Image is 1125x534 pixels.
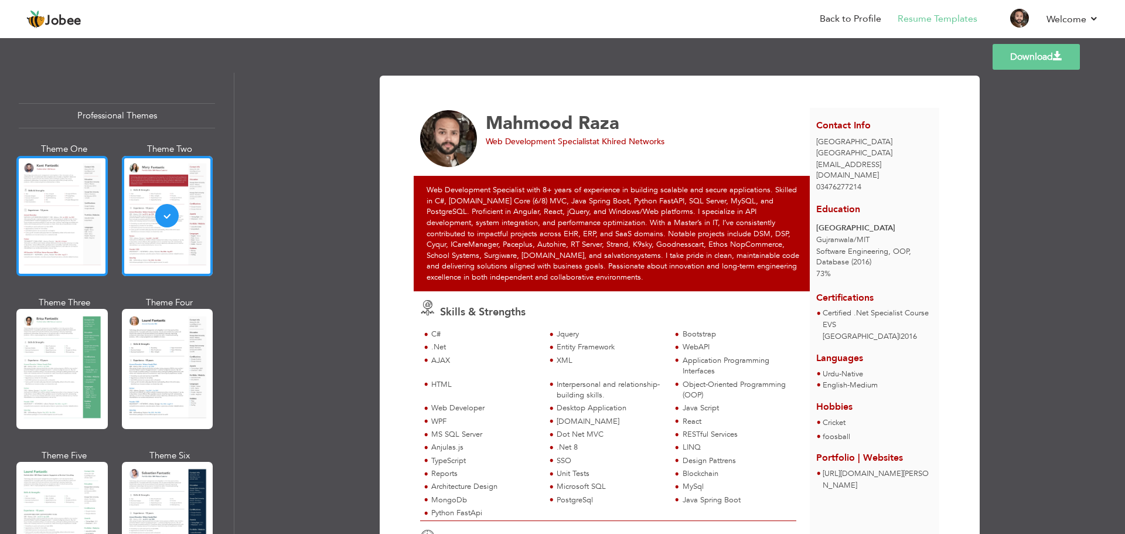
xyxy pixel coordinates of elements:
[823,380,878,392] li: Medium
[431,355,538,366] div: AJAX
[124,297,216,309] div: Theme Four
[431,455,538,467] div: TypeScript
[854,234,857,245] span: /
[823,417,846,428] span: Cricket
[823,369,839,379] span: Urdu
[823,369,863,380] li: Native
[683,429,790,440] div: RESTful Services
[440,305,526,319] span: Skills & Strengths
[993,44,1080,70] a: Download
[557,403,664,414] div: Desktop Application
[816,268,831,279] span: 73%
[19,450,110,462] div: Theme Five
[124,450,216,462] div: Theme Six
[683,468,790,479] div: Blockchain
[683,442,790,453] div: LINQ
[557,329,664,340] div: Jquery
[557,355,664,366] div: XML
[823,319,933,343] p: EVS [GEOGRAPHIC_DATA] 2016
[19,103,215,128] div: Professional Themes
[683,329,790,340] div: Bootstrap
[816,234,870,245] span: Gujranwala MIT
[816,283,874,305] span: Certifications
[45,15,81,28] span: Jobee
[431,508,538,519] div: Python FastApi
[1046,12,1099,26] a: Welcome
[816,137,892,147] span: [GEOGRAPHIC_DATA]
[431,442,538,453] div: Anjulas.js
[683,342,790,353] div: WebAPI
[557,468,664,479] div: Unit Tests
[823,431,850,442] span: foosball
[847,380,850,390] span: -
[683,416,790,427] div: React
[557,455,664,467] div: SSO
[486,111,573,135] span: Mahmood
[431,342,538,353] div: .Net
[823,380,847,390] span: English
[839,369,841,379] span: -
[26,10,45,29] img: jobee.io
[683,455,790,467] div: Design Pattrens
[820,12,881,26] a: Back to Profile
[431,481,538,492] div: Architecture Design
[557,429,664,440] div: Dot Net MVC
[431,379,538,390] div: HTML
[823,468,929,491] a: [URL][DOMAIN_NAME][PERSON_NAME]
[26,10,81,29] a: Jobee
[414,176,816,291] div: Web Development Specialist with 8+ years of experience in building scalable and secure applicatio...
[1010,9,1029,28] img: Profile Img
[683,355,790,377] div: Application Programming Interfaces
[557,495,664,506] div: PostgreSql
[816,182,861,192] span: 03476277214
[898,12,977,26] a: Resume Templates
[816,223,933,234] div: [GEOGRAPHIC_DATA]
[851,257,871,267] span: (2016)
[592,136,664,147] span: at Khired Networks
[816,400,853,413] span: Hobbies
[816,451,903,464] span: Portfolio | Websites
[557,481,664,492] div: Microsoft SQL
[816,203,860,216] span: Education
[557,442,664,453] div: .Net 8
[578,111,619,135] span: Raza
[816,343,863,365] span: Languages
[431,429,538,440] div: MS SQL Server
[816,246,911,268] span: Software Engineering, OOP, Database
[816,148,892,158] span: [GEOGRAPHIC_DATA]
[557,342,664,353] div: Entity Framework
[420,110,478,168] img: No image
[486,136,592,147] span: Web Development Specialist
[557,379,664,401] div: Interpersonal and relationship-building skills.
[683,379,790,401] div: Object-Oriented Programming (OOP)
[816,159,881,181] span: [EMAIL_ADDRESS][DOMAIN_NAME]
[683,403,790,414] div: Java Script
[823,308,929,318] span: Certified .Net Specialist Course
[431,495,538,506] div: MongoDb
[431,403,538,414] div: Web Developer
[124,143,216,155] div: Theme Two
[431,468,538,479] div: Reports
[557,416,664,427] div: [DOMAIN_NAME]
[19,143,110,155] div: Theme One
[683,481,790,492] div: MySql
[683,495,790,506] div: Java Spring Boot
[431,329,538,340] div: C#
[816,119,871,132] span: Contact Info
[431,416,538,427] div: WPF
[899,331,901,342] span: |
[19,297,110,309] div: Theme Three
